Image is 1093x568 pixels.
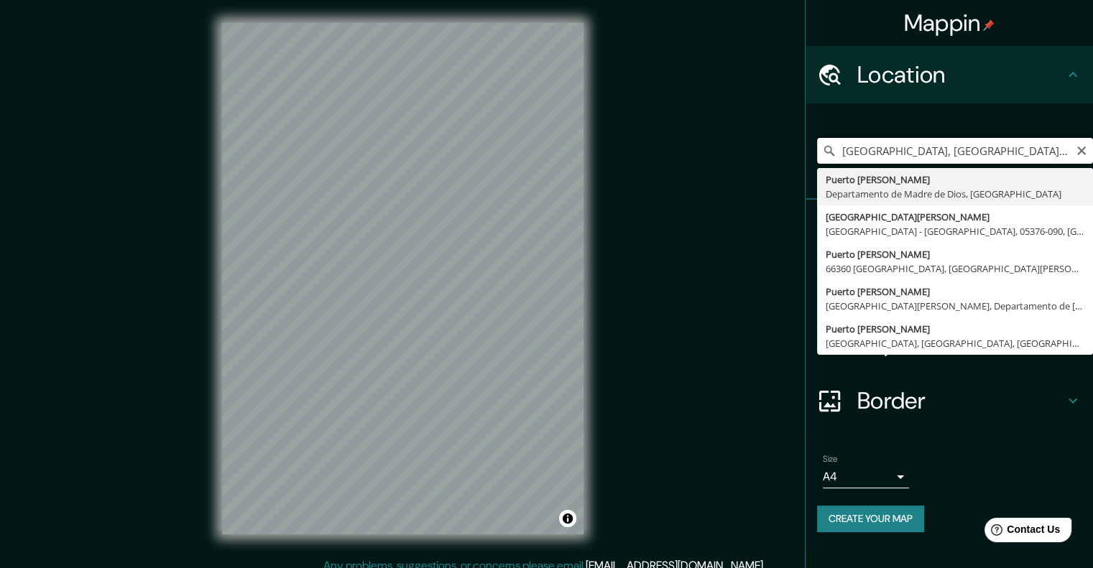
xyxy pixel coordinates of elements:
[826,284,1084,299] div: Puerto [PERSON_NAME]
[806,200,1093,257] div: Pins
[826,322,1084,336] div: Puerto [PERSON_NAME]
[826,187,1084,201] div: Departamento de Madre de Dios, [GEOGRAPHIC_DATA]
[826,299,1084,313] div: [GEOGRAPHIC_DATA][PERSON_NAME], Departamento de [GEOGRAPHIC_DATA], [GEOGRAPHIC_DATA]
[817,138,1093,164] input: Pick your city or area
[826,261,1084,276] div: 66360 [GEOGRAPHIC_DATA], [GEOGRAPHIC_DATA][PERSON_NAME], [GEOGRAPHIC_DATA]
[983,19,995,31] img: pin-icon.png
[826,336,1084,350] div: [GEOGRAPHIC_DATA], [GEOGRAPHIC_DATA], [GEOGRAPHIC_DATA]
[559,510,576,527] button: Toggle attribution
[857,386,1064,415] h4: Border
[806,257,1093,315] div: Style
[904,9,995,37] h4: Mappin
[222,23,584,534] canvas: Map
[806,46,1093,103] div: Location
[857,60,1064,89] h4: Location
[826,224,1084,238] div: [GEOGRAPHIC_DATA] - [GEOGRAPHIC_DATA], 05376-090, [GEOGRAPHIC_DATA]
[826,172,1084,187] div: Puerto [PERSON_NAME]
[857,329,1064,358] h4: Layout
[806,372,1093,429] div: Border
[826,210,1084,224] div: [GEOGRAPHIC_DATA][PERSON_NAME]
[826,247,1084,261] div: Puerto [PERSON_NAME]
[823,465,909,488] div: A4
[823,453,838,465] label: Size
[965,512,1077,552] iframe: Help widget launcher
[1076,143,1087,157] button: Clear
[806,315,1093,372] div: Layout
[817,506,924,532] button: Create your map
